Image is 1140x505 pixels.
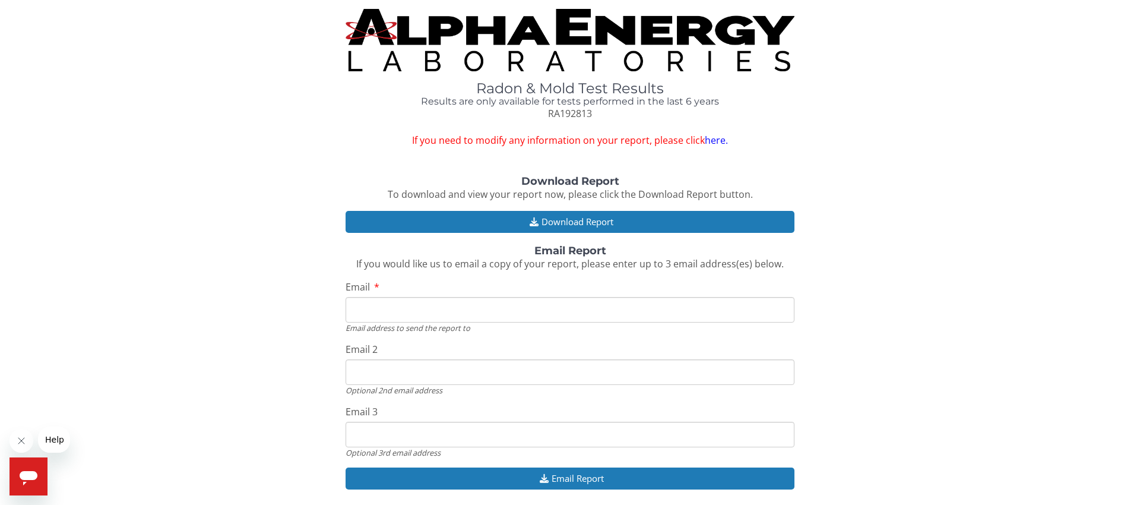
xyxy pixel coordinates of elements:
div: Optional 3rd email address [346,447,794,458]
span: RA192813 [548,107,592,120]
span: Email 2 [346,343,378,356]
strong: Download Report [521,175,619,188]
h4: Results are only available for tests performed in the last 6 years [346,96,794,107]
span: Email [346,280,370,293]
span: If you would like us to email a copy of your report, please enter up to 3 email address(es) below. [356,257,784,270]
iframe: Button to launch messaging window [9,457,47,495]
strong: Email Report [534,244,606,257]
span: To download and view your report now, please click the Download Report button. [388,188,753,201]
span: If you need to modify any information on your report, please click [346,134,794,147]
h1: Radon & Mold Test Results [346,81,794,96]
iframe: Message from company [38,427,70,453]
iframe: Close message [9,429,33,453]
span: Email 3 [346,405,378,418]
div: Email address to send the report to [346,323,794,333]
button: Email Report [346,468,794,490]
img: TightCrop.jpg [346,9,794,71]
div: Optional 2nd email address [346,385,794,396]
button: Download Report [346,211,794,233]
a: here. [705,134,728,147]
